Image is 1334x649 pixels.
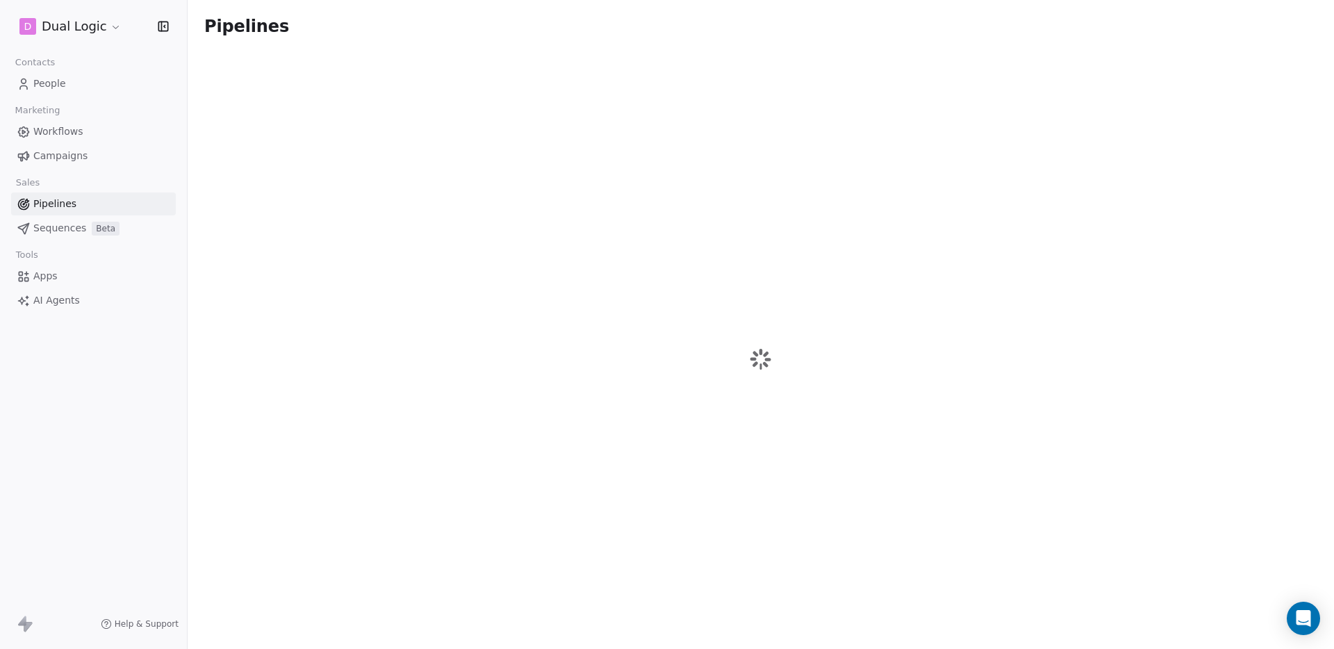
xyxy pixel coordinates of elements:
a: Help & Support [101,618,179,630]
a: Campaigns [11,145,176,167]
span: D [24,19,32,33]
span: Campaigns [33,149,88,163]
span: Help & Support [115,618,179,630]
span: AI Agents [33,293,80,308]
span: Contacts [9,52,61,73]
a: Workflows [11,120,176,143]
span: Sequences [33,221,86,236]
span: Apps [33,269,58,284]
div: Open Intercom Messenger [1287,602,1320,635]
a: People [11,72,176,95]
a: AI Agents [11,289,176,312]
span: Sales [10,172,46,193]
span: People [33,76,66,91]
span: Tools [10,245,44,265]
a: Pipelines [11,192,176,215]
span: Dual Logic [42,17,107,35]
span: Marketing [9,100,66,121]
span: Pipelines [33,197,76,211]
span: Pipelines [204,17,289,36]
span: Beta [92,222,120,236]
a: SequencesBeta [11,217,176,240]
button: DDual Logic [17,15,124,38]
span: Workflows [33,124,83,139]
a: Apps [11,265,176,288]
